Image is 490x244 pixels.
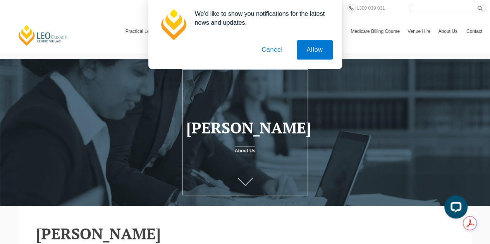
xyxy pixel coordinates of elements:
div: We'd like to show you notifications for the latest news and updates. [189,9,333,27]
h1: [PERSON_NAME] [186,119,304,136]
button: Allow [297,40,332,60]
button: Cancel [252,40,292,60]
img: notification icon [158,9,189,40]
iframe: LiveChat chat widget [438,192,471,225]
a: About Us [235,147,255,155]
h2: [PERSON_NAME] [36,225,454,242]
